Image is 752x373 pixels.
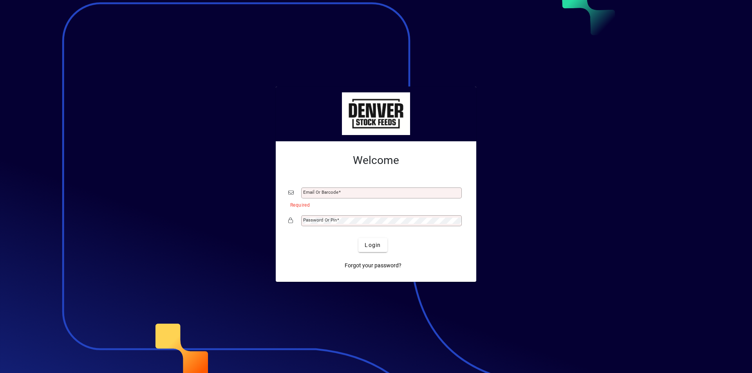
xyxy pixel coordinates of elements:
[342,258,405,272] a: Forgot your password?
[303,189,338,195] mat-label: Email or Barcode
[288,154,464,167] h2: Welcome
[345,261,401,270] span: Forgot your password?
[365,241,381,249] span: Login
[358,238,387,252] button: Login
[303,217,337,223] mat-label: Password or Pin
[290,200,457,209] mat-error: Required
